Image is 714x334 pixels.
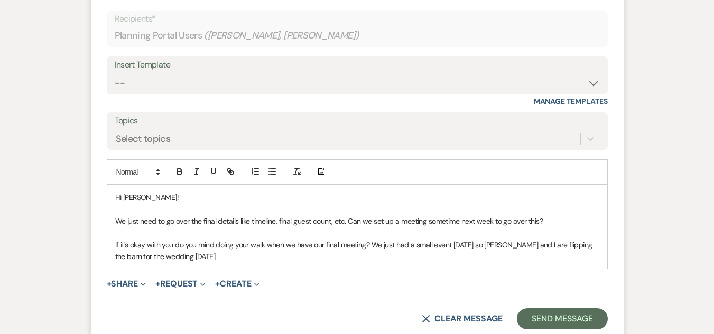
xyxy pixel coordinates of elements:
p: Hi [PERSON_NAME]! [115,192,599,203]
button: Clear message [422,314,502,323]
div: Insert Template [115,58,600,73]
p: If it's okay with you do you mind doing your walk when we have our final meeting? We just had a s... [115,239,599,263]
div: Select topics [116,131,171,146]
button: Request [155,280,206,288]
label: Topics [115,113,600,129]
p: Recipients* [115,12,600,26]
button: Create [215,280,259,288]
a: Manage Templates [534,97,608,106]
button: Send Message [517,308,607,329]
span: ( [PERSON_NAME], [PERSON_NAME] ) [204,28,359,43]
span: + [215,280,220,288]
button: Share [107,280,146,288]
span: + [107,280,112,288]
span: + [155,280,160,288]
p: We just need to go over the final details like timeline, final guest count, etc. Can we set up a ... [115,215,599,227]
div: Planning Portal Users [115,25,600,46]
